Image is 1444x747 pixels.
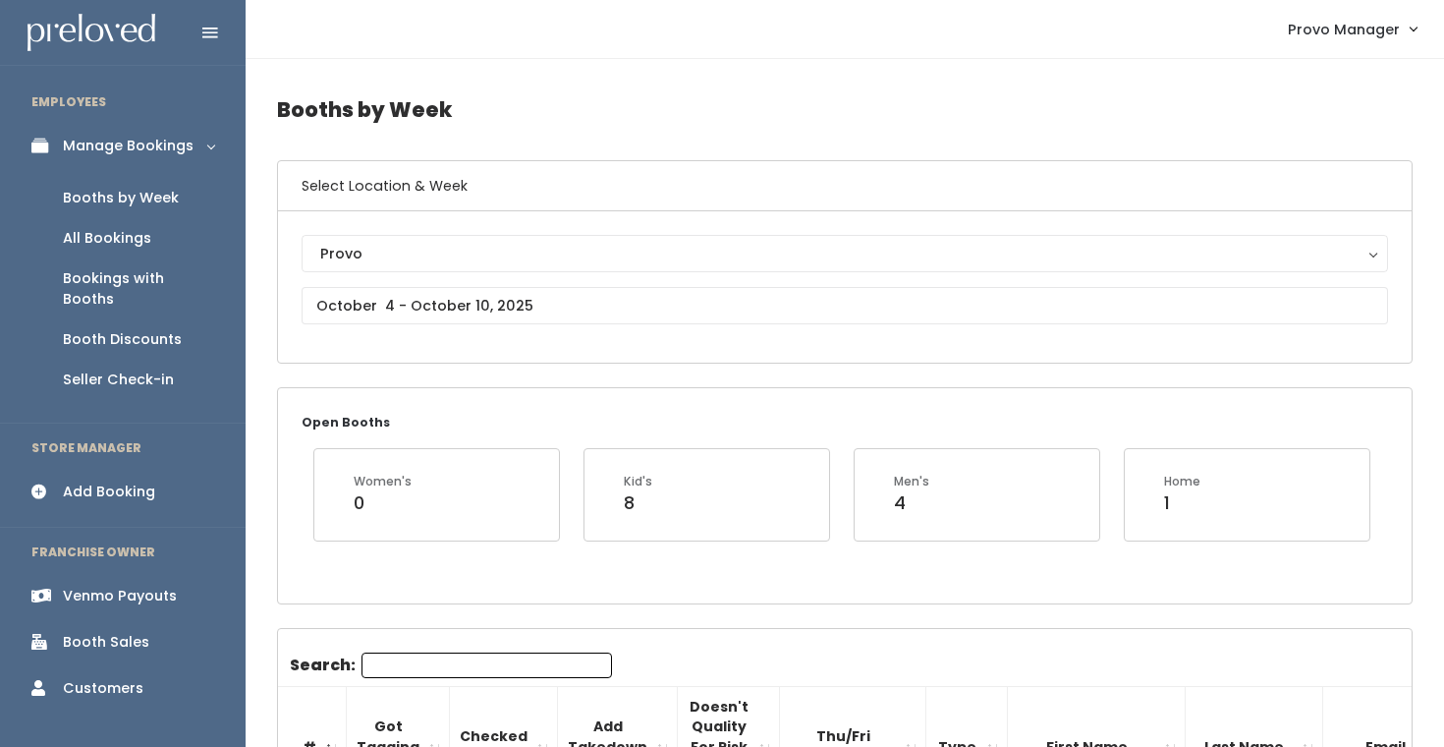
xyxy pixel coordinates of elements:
[354,490,412,516] div: 0
[63,228,151,249] div: All Bookings
[63,329,182,350] div: Booth Discounts
[63,370,174,390] div: Seller Check-in
[624,490,652,516] div: 8
[63,586,177,606] div: Venmo Payouts
[894,490,929,516] div: 4
[361,653,612,678] input: Search:
[63,482,155,502] div: Add Booking
[63,136,194,156] div: Manage Bookings
[278,161,1412,211] h6: Select Location & Week
[63,268,214,310] div: Bookings with Booths
[354,473,412,490] div: Women's
[1164,490,1200,516] div: 1
[63,188,179,208] div: Booths by Week
[63,678,143,699] div: Customers
[63,632,149,653] div: Booth Sales
[1164,473,1200,490] div: Home
[1268,8,1436,50] a: Provo Manager
[302,235,1388,272] button: Provo
[1288,19,1400,40] span: Provo Manager
[320,243,1369,264] div: Provo
[624,473,652,490] div: Kid's
[302,414,390,431] small: Open Booths
[290,653,612,678] label: Search:
[277,83,1413,137] h4: Booths by Week
[302,287,1388,324] input: October 4 - October 10, 2025
[894,473,929,490] div: Men's
[28,14,155,52] img: preloved logo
